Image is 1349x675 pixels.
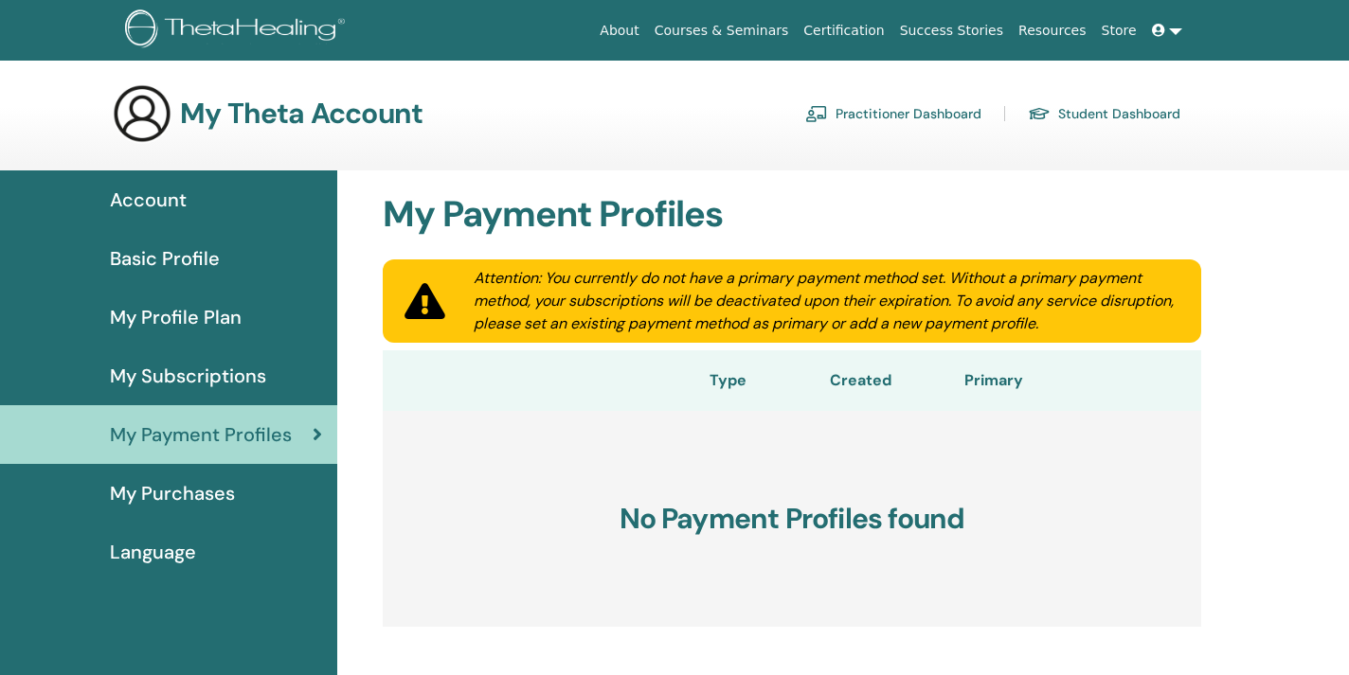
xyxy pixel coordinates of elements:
img: generic-user-icon.jpg [112,83,172,144]
div: Attention: You currently do not have a primary payment method set. Without a primary payment meth... [451,267,1201,335]
span: Language [110,538,196,566]
th: Created [808,350,914,411]
span: Basic Profile [110,244,220,273]
h3: My Theta Account [180,97,423,131]
a: Success Stories [892,13,1011,48]
a: Store [1094,13,1144,48]
a: Certification [796,13,891,48]
span: Account [110,186,187,214]
h2: My Payment Profiles [371,193,1213,237]
img: chalkboard-teacher.svg [805,105,828,122]
img: logo.png [125,9,351,52]
span: My Payment Profiles [110,420,292,449]
th: Primary [914,350,1073,411]
span: My Purchases [110,479,235,507]
h3: No Payment Profiles found [383,411,1201,627]
a: Student Dashboard [1028,98,1180,129]
th: Type [649,350,808,411]
img: graduation-cap.svg [1028,106,1051,122]
a: Courses & Seminars [647,13,797,48]
a: About [592,13,646,48]
a: Practitioner Dashboard [805,98,981,129]
span: My Subscriptions [110,362,266,390]
span: My Profile Plan [110,303,242,331]
a: Resources [1011,13,1094,48]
